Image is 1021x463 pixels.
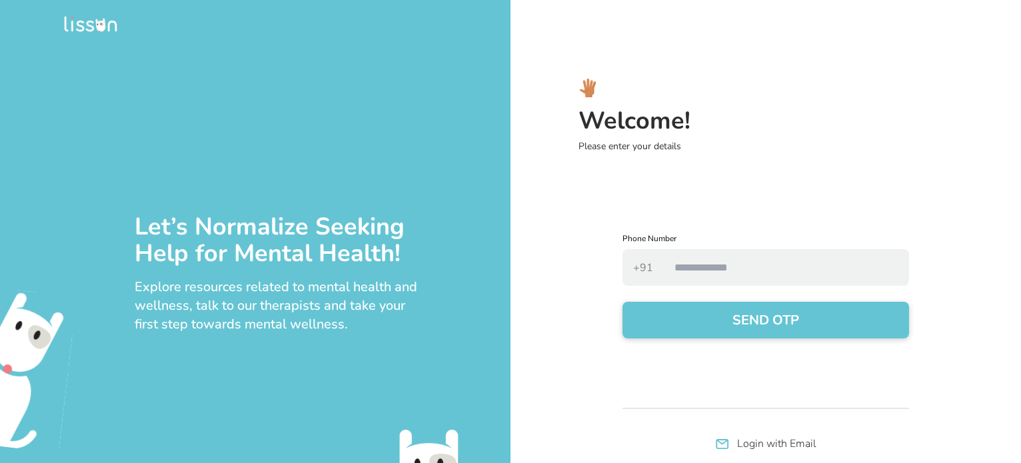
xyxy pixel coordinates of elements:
h3: Welcome! [578,108,1021,135]
span: +91 [622,249,664,286]
label: Phone Number [622,233,909,244]
a: Login with Email [737,436,816,452]
button: SEND OTP [622,302,909,338]
img: logo.png [64,16,117,33]
p: Please enter your details [578,140,1021,153]
div: Explore resources related to mental health and wellness, talk to our therapists and take your fir... [135,278,418,334]
img: email-icon.svg [716,439,729,449]
div: Let’s Normalize Seeking Help for Mental Health! [135,214,418,267]
img: hi_logo.svg [578,79,597,97]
